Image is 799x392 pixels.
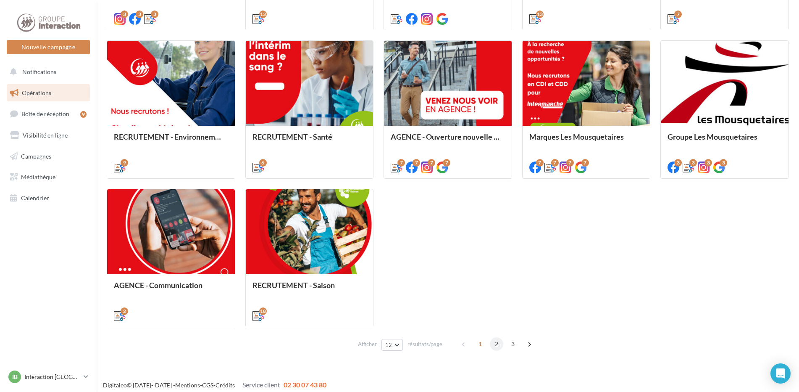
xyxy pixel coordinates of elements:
div: 2 [121,307,128,315]
button: Nouvelle campagne [7,40,90,54]
span: Opérations [22,89,51,96]
span: Visibilité en ligne [23,132,68,139]
div: RECRUTEMENT - Saison [252,281,367,298]
a: CGS [202,381,213,389]
div: 7 [413,159,420,167]
div: 9 [121,159,128,167]
div: 7 [397,159,405,167]
div: 9 [80,111,87,118]
span: résultats/page [407,340,442,348]
div: AGENCE - Communication [114,281,228,298]
a: Boîte de réception9 [5,105,92,123]
a: IB Interaction [GEOGRAPHIC_DATA] [7,369,90,385]
span: 02 30 07 43 80 [284,381,326,389]
button: 12 [381,339,403,351]
span: Calendrier [21,194,49,201]
p: Interaction [GEOGRAPHIC_DATA] [24,373,80,381]
a: Digitaleo [103,381,127,389]
div: Groupe Les Mousquetaires [668,132,782,149]
button: Notifications [5,63,88,81]
div: RECRUTEMENT - Santé [252,132,367,149]
a: Médiathèque [5,168,92,186]
span: 1 [473,337,487,351]
span: Campagnes [21,152,51,159]
span: © [DATE]-[DATE] - - - [103,381,326,389]
span: Afficher [358,340,377,348]
div: 3 [151,11,158,18]
div: 6 [259,159,267,167]
a: Campagnes [5,148,92,165]
div: 7 [443,159,450,167]
div: 7 [536,159,544,167]
a: Crédits [216,381,235,389]
div: 13 [536,11,544,18]
a: Calendrier [5,189,92,207]
span: 12 [385,342,392,348]
span: IB [12,373,18,381]
div: 3 [121,11,128,18]
div: 7 [551,159,559,167]
span: 3 [506,337,520,351]
div: RECRUTEMENT - Environnement [114,132,228,149]
span: Service client [242,381,280,389]
div: 7 [566,159,574,167]
span: Boîte de réception [21,110,69,117]
div: Open Intercom Messenger [770,363,791,384]
div: 3 [704,159,712,167]
span: Notifications [22,68,56,75]
span: 2 [490,337,503,351]
span: Médiathèque [21,173,55,180]
div: 7 [581,159,589,167]
a: Visibilité en ligne [5,127,92,144]
div: 7 [674,11,682,18]
div: 7 [428,159,435,167]
div: 3 [720,159,727,167]
div: Marques Les Mousquetaires [529,132,644,149]
div: AGENCE - Ouverture nouvelle agence [391,132,505,149]
div: 18 [259,307,267,315]
a: Mentions [175,381,200,389]
div: 3 [689,159,697,167]
div: 3 [136,11,143,18]
div: 3 [674,159,682,167]
div: 13 [259,11,267,18]
a: Opérations [5,84,92,102]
